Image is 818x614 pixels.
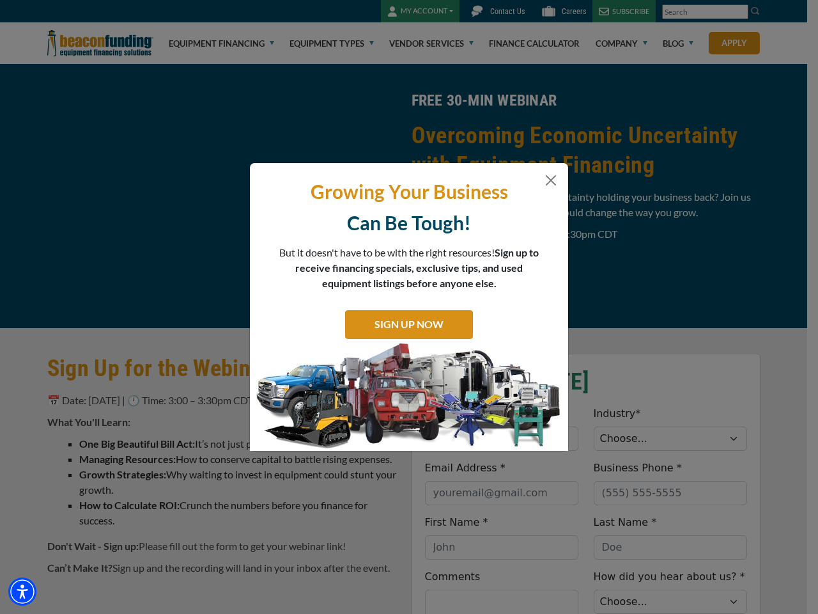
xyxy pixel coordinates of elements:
[259,210,559,235] p: Can Be Tough!
[345,310,473,339] a: SIGN UP NOW
[543,173,559,188] button: Close
[8,578,36,606] div: Accessibility Menu
[259,179,559,204] p: Growing Your Business
[295,246,539,289] span: Sign up to receive financing specials, exclusive tips, and used equipment listings before anyone ...
[279,245,539,291] p: But it doesn't have to be with the right resources!
[250,342,568,451] img: subscribe-modal.jpg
